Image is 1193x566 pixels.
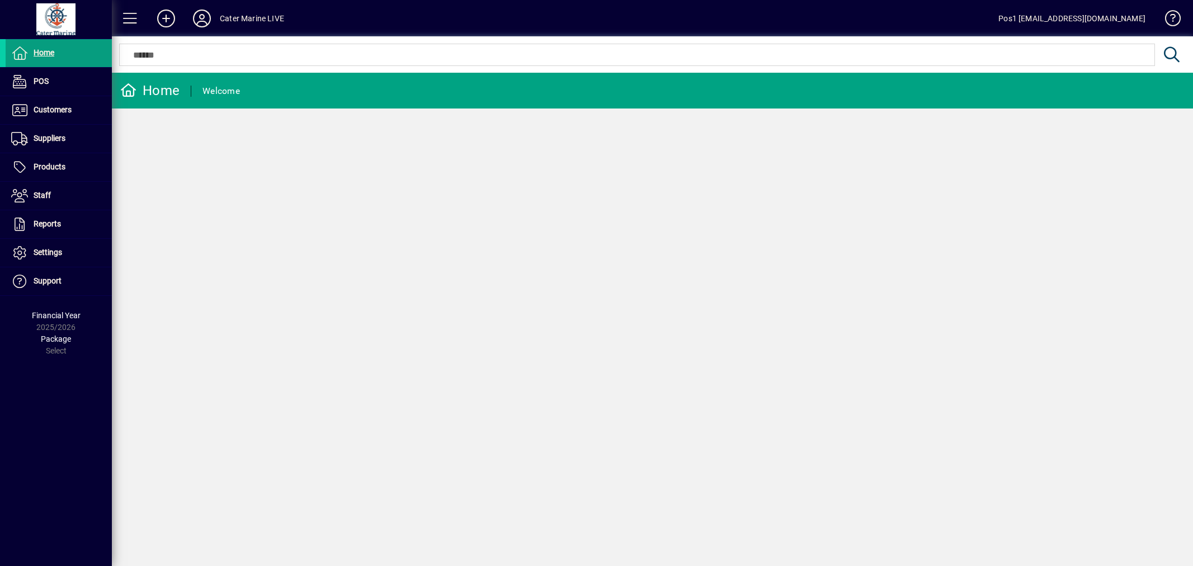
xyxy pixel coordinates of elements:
[34,134,65,143] span: Suppliers
[34,248,62,257] span: Settings
[6,239,112,267] a: Settings
[32,311,81,320] span: Financial Year
[6,68,112,96] a: POS
[120,82,180,100] div: Home
[184,8,220,29] button: Profile
[6,267,112,295] a: Support
[1157,2,1179,39] a: Knowledge Base
[6,96,112,124] a: Customers
[34,48,54,57] span: Home
[34,162,65,171] span: Products
[6,125,112,153] a: Suppliers
[34,77,49,86] span: POS
[998,10,1145,27] div: Pos1 [EMAIL_ADDRESS][DOMAIN_NAME]
[41,334,71,343] span: Package
[34,191,51,200] span: Staff
[202,82,240,100] div: Welcome
[34,276,62,285] span: Support
[220,10,284,27] div: Cater Marine LIVE
[6,210,112,238] a: Reports
[6,182,112,210] a: Staff
[148,8,184,29] button: Add
[34,219,61,228] span: Reports
[6,153,112,181] a: Products
[34,105,72,114] span: Customers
